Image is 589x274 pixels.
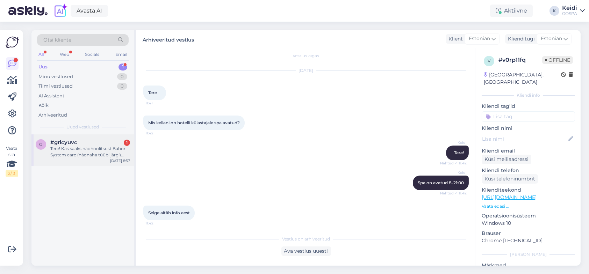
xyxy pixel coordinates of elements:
[67,124,99,130] span: Uued vestlused
[118,64,127,71] div: 1
[38,112,67,119] div: Arhiveeritud
[145,131,172,136] span: 11:42
[482,220,575,227] p: Windows 10
[37,50,45,59] div: All
[117,73,127,80] div: 0
[6,145,18,177] div: Vaata siia
[143,53,469,59] div: Vestlus algas
[145,221,172,226] span: 11:42
[124,140,130,146] div: 1
[117,83,127,90] div: 0
[482,186,575,194] p: Klienditeekond
[282,236,330,242] span: Vestlus on arhiveeritud
[469,35,490,43] span: Estonian
[482,251,575,258] div: [PERSON_NAME]
[43,36,71,44] span: Otsi kliente
[482,135,567,143] input: Lisa nimi
[50,146,130,158] div: Tere! Kas saaks näohoolitsust Babor System care (näonaha tüübi järgi) [DATE], kuskil näiteks 15-1...
[482,111,575,122] input: Lisa tag
[550,6,559,16] div: K
[6,170,18,177] div: 2 / 3
[482,230,575,237] p: Brauser
[38,64,48,71] div: Uus
[482,147,575,155] p: Kliendi email
[488,58,490,64] span: v
[542,56,573,64] span: Offline
[446,35,463,43] div: Klient
[440,140,467,145] span: Keidi
[58,50,71,59] div: Web
[71,5,108,17] a: Avasta AI
[482,174,538,184] div: Küsi telefoninumbrit
[38,92,64,99] div: AI Assistent
[114,50,129,59] div: Email
[482,212,575,220] p: Operatsioonisüsteem
[482,262,575,269] p: Märkmed
[148,120,240,125] span: Mis kellani on hotelli külastajale spa avatud?
[50,139,77,146] span: #grlcyuvc
[484,71,561,86] div: [GEOGRAPHIC_DATA], [GEOGRAPHIC_DATA]
[6,36,19,49] img: Askly Logo
[541,35,562,43] span: Estonian
[84,50,101,59] div: Socials
[143,34,194,44] label: Arhiveeritud vestlus
[562,5,585,16] a: KeidiGOSPA
[562,11,577,16] div: GOSPA
[148,210,190,215] span: Selge aitäh info eest
[454,150,464,155] span: Tere!
[39,142,43,147] span: g
[482,155,531,164] div: Küsi meiliaadressi
[418,180,464,185] span: Spa on avatud 8-21:00
[148,90,157,95] span: Tere
[38,73,73,80] div: Minu vestlused
[281,246,331,256] div: Ava vestlus uuesti
[482,167,575,174] p: Kliendi telefon
[505,35,535,43] div: Klienditugi
[440,161,467,166] span: Nähtud ✓ 11:42
[482,125,575,132] p: Kliendi nimi
[498,56,542,64] div: # v0rp11fq
[53,3,68,18] img: explore-ai
[482,203,575,209] p: Vaata edasi ...
[440,191,467,196] span: Nähtud ✓ 11:42
[482,237,575,244] p: Chrome [TECHNICAL_ID]
[490,5,533,17] div: Aktiivne
[38,102,49,109] div: Kõik
[143,67,469,74] div: [DATE]
[110,158,130,163] div: [DATE] 8:57
[482,194,537,200] a: [URL][DOMAIN_NAME]
[440,170,467,175] span: Keidi
[38,83,73,90] div: Tiimi vestlused
[145,101,172,106] span: 11:41
[562,5,577,11] div: Keidi
[482,103,575,110] p: Kliendi tag'id
[482,92,575,98] div: Kliendi info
